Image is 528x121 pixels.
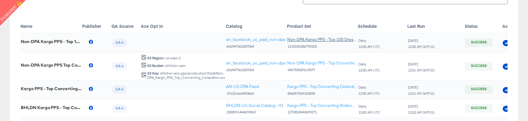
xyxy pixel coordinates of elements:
div: 656947363287054 [226,44,285,49]
div: Non-DPA Kargo PPS Top Converting Celandine [21,63,82,68]
div: Kargo PPS - Top Converting Celandine Collection [21,86,82,91]
div: Non-DPA Kargo PPS - Top 100 Dresses [21,39,82,44]
div: Success [465,85,493,94]
div: Daily [358,85,380,90]
div: Ace Opt In [141,23,226,29]
a: Non-DPA Kargo PPS - Top 100 Dresses [287,37,358,42]
div: [DATE] [408,38,435,43]
div: Success [465,38,493,47]
div: Publisher [82,23,112,29]
div: us-east-2 [147,56,181,60]
div: 945759587619077 [287,68,358,72]
div: Success [465,62,493,71]
a: Kargo PPS - Top Converting Celandine Collection [287,84,358,90]
div: Schedule [358,23,407,29]
div: Catalog [226,23,287,29]
a: Non-DPA Kargo PPS - Top Converting Celandine Collection [287,60,358,66]
div: Name [20,23,82,29]
a: an_facebook_us_paid_non-dpa [226,60,285,66]
strong: S3 Key: [147,71,159,75]
div: Success [465,104,493,113]
div: Product Set [287,23,358,29]
div: Status [465,23,502,29]
div: GA Source [112,23,141,29]
div: 12:00 AM UTC [358,91,380,96]
div: 12:00 AM GMT-01 [408,45,435,49]
div: 12:01 AM GMT-01 [408,91,435,96]
div: Daily [358,62,380,66]
a: an_facebook_us_paid_non-dpa [226,37,285,42]
div: 12:01 AM GMT-01 [408,68,435,72]
span: GA 4 [112,87,127,92]
div: 12:00 AM UTC [358,110,380,115]
div: 1270824540699271 [287,110,358,114]
div: 2288931444674963 [226,110,283,114]
div: 12:02 AM GMT-01 [408,110,435,115]
div: 656947363287054 [226,68,285,72]
span: GA 4 [112,106,127,111]
div: 12:00 AM UTC [358,68,380,72]
div: [DATE] [408,104,435,108]
div: Daily [358,38,380,43]
div: BHLDN Kargo PPS - Top Converting Bridesmaid/Guest [21,105,82,110]
span: GA 4 [112,64,127,69]
div: 1215032386793325 [287,44,358,49]
div: stitcher-cam [147,64,186,68]
div: 12:00 AM UTC [358,45,380,49]
div: Daily [358,104,380,108]
a: AN-US-DPA Feed [226,84,259,90]
strong: S3 Region: [147,56,164,60]
div: [DATE] [408,62,435,66]
div: Last Run [407,23,465,29]
a: BHLDN-US-Social Catalog - IG [226,103,283,108]
span: GA 4 [112,40,127,45]
div: 191321664900863 [226,91,259,96]
strong: S3 Bucket: [147,63,164,68]
div: 896057569183898 [287,91,358,96]
a: Kargo PPS - Top Converting Bridesmaid/Wedding Guest [287,103,358,108]
div: [DATE] [408,85,435,90]
div: stitcher-ace-pps/production/3164/Non-DPA_Kargo_PPS_Top_Converting_Celandine.csv [147,71,226,80]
